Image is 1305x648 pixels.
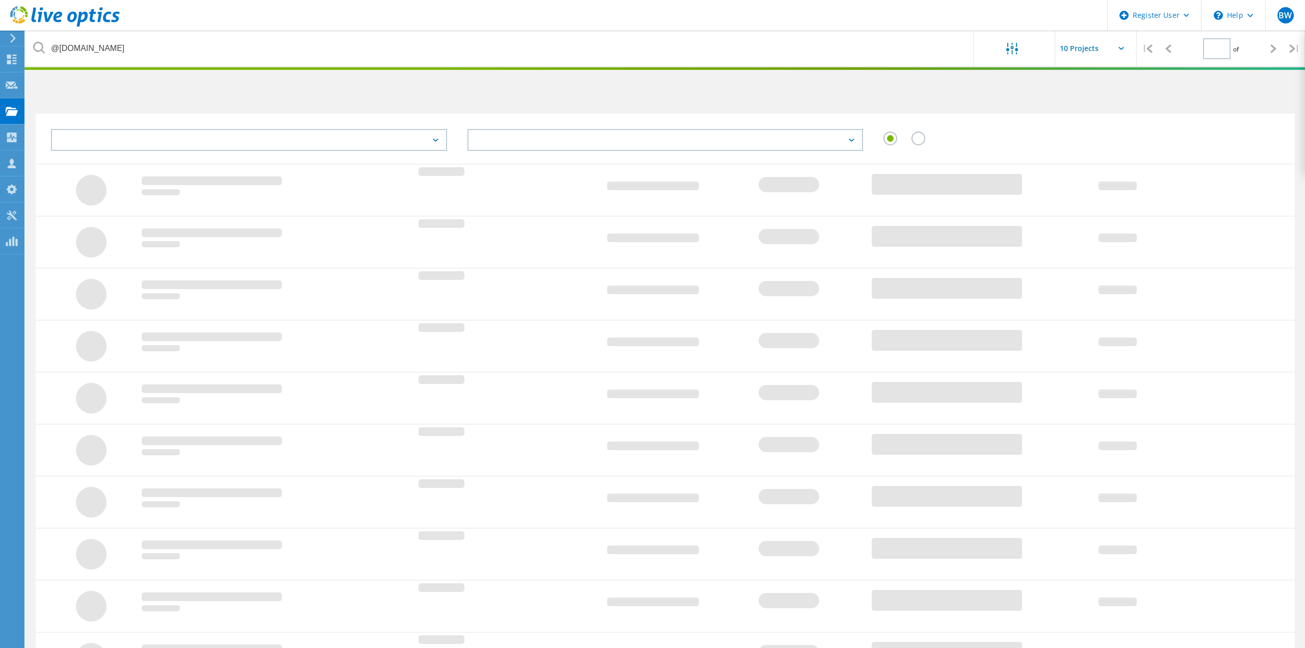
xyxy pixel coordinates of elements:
[1284,31,1305,67] div: |
[1214,11,1223,20] svg: \n
[10,21,120,29] a: Live Optics Dashboard
[1137,31,1158,67] div: |
[1233,45,1239,54] span: of
[1278,11,1292,19] span: BW
[25,31,974,66] input: undefined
